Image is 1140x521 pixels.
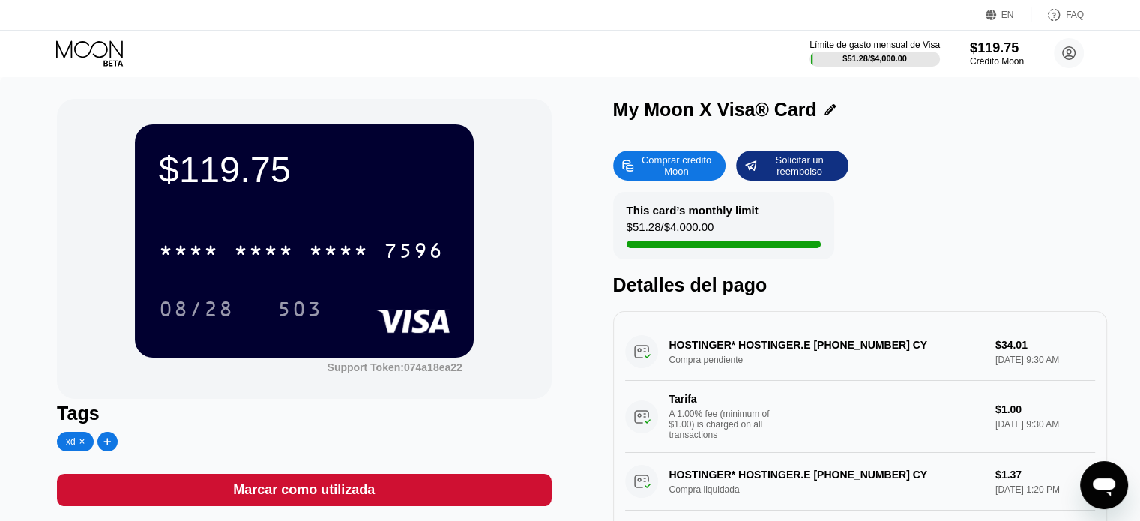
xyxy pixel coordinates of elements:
[970,56,1024,67] div: Crédito Moon
[233,481,375,499] div: Marcar como utilizada
[613,151,726,181] div: Comprar crédito Moon
[327,361,462,373] div: Support Token:074a18ea22
[613,274,1107,296] div: Detalles del pago
[148,290,245,328] div: 08/28
[627,220,714,241] div: $51.28 / $4,000.00
[627,204,759,217] div: This card’s monthly limit
[986,7,1031,22] div: EN
[384,241,444,265] div: 7596
[995,419,1095,430] div: [DATE] 9:30 AM
[57,474,551,506] div: Marcar como utilizada
[1001,10,1014,20] div: EN
[736,151,848,181] div: Solicitar un reembolso
[842,54,907,63] div: $51.28 / $4,000.00
[1066,10,1084,20] div: FAQ
[66,436,76,447] div: xd
[758,154,840,178] div: Solicitar un reembolso
[57,403,551,424] div: Tags
[635,154,717,178] div: Comprar crédito Moon
[159,299,234,323] div: 08/28
[995,403,1095,415] div: $1.00
[327,361,462,373] div: Support Token: 074a18ea22
[159,148,450,190] div: $119.75
[1080,461,1128,509] iframe: Botón para iniciar la ventana de mensajería
[1031,7,1084,22] div: FAQ
[809,40,940,50] div: Límite de gasto mensual de Visa
[266,290,334,328] div: 503
[809,40,940,67] div: Límite de gasto mensual de Visa$51.28/$4,000.00
[970,40,1024,56] div: $119.75
[669,409,782,440] div: A 1.00% fee (minimum of $1.00) is charged on all transactions
[277,299,322,323] div: 503
[613,99,817,121] div: My Moon X Visa® Card
[669,393,774,405] div: Tarifa
[625,381,1095,453] div: TarifaA 1.00% fee (minimum of $1.00) is charged on all transactions$1.00[DATE] 9:30 AM
[970,40,1024,67] div: $119.75Crédito Moon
